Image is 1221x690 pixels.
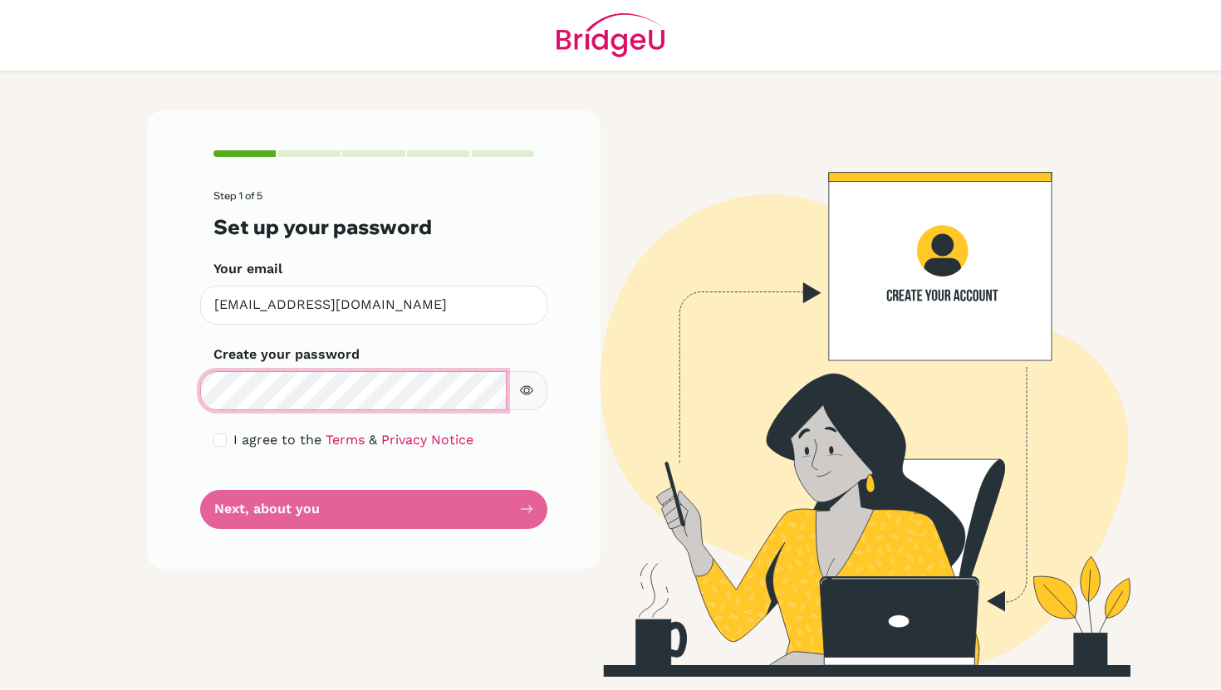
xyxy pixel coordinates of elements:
[213,259,282,279] label: Your email
[200,286,547,325] input: Insert your email*
[369,432,377,448] span: &
[213,189,262,202] span: Step 1 of 5
[213,215,534,239] h3: Set up your password
[381,432,473,448] a: Privacy Notice
[233,432,321,448] span: I agree to the
[326,432,365,448] a: Terms
[213,345,360,365] label: Create your password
